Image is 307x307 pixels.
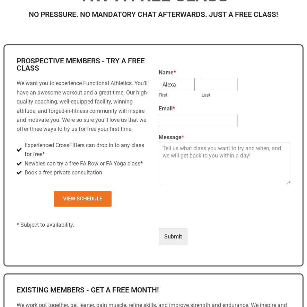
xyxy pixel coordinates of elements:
label: Message [159,134,290,141]
span: Experienced CrossFitters can drop in to any class for free* [23,141,149,159]
p: We want you to experience Functional Athletics. You’ll have an awesome workout and a great time. ... [17,79,148,134]
label: First [159,92,195,98]
label: Last [202,92,238,98]
span: Book a free private consultation [23,168,102,177]
a: View Schedule [54,191,112,207]
h2: No Pressure. No Mandatory Chat Afterwards. Just a Free Class! [5,11,302,18]
h2: Existing Members - Get a Free Month! [17,287,290,294]
span: Newbies can try a free FA Row or FA Yoga class* [23,159,143,168]
iframe: reCAPTCHA [159,191,264,243]
label: Name [159,69,290,76]
span: View Schedule [63,196,102,201]
label: Email [159,105,290,112]
h2: Prospective Members - Try a Free Class [17,57,148,72]
button: Submit [159,228,187,245]
p: * Subject to availability. [17,220,148,229]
